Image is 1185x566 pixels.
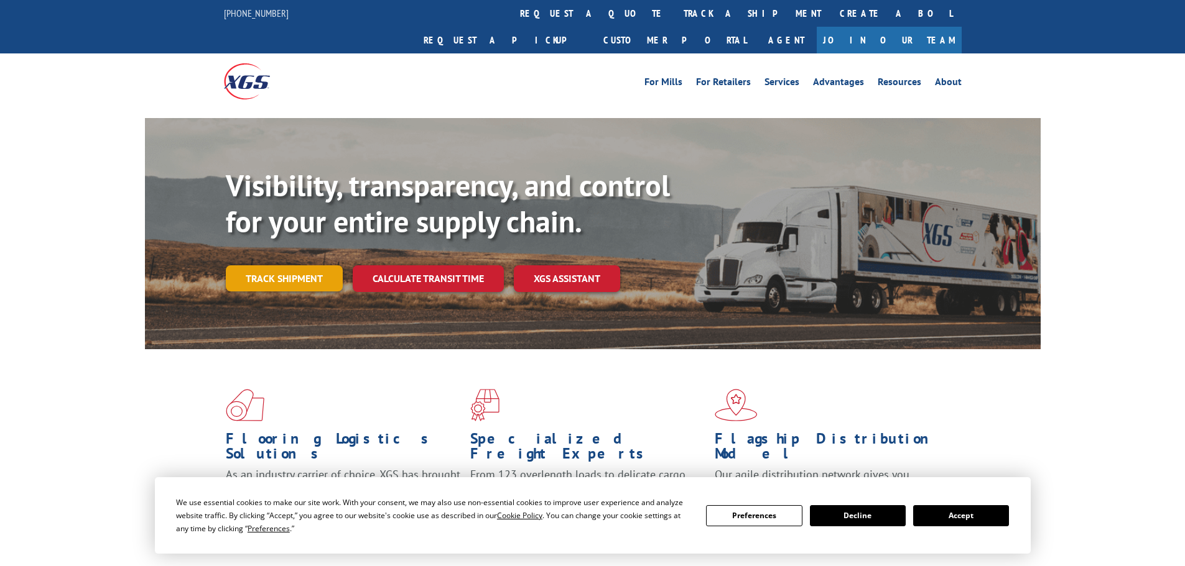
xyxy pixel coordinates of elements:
[176,496,691,535] div: We use essential cookies to make our site work. With your consent, we may also use non-essential ...
[414,27,594,53] a: Request a pickup
[497,510,542,521] span: Cookie Policy
[935,77,962,91] a: About
[224,7,289,19] a: [PHONE_NUMBER]
[155,477,1031,554] div: Cookie Consent Prompt
[706,505,802,526] button: Preferences
[813,77,864,91] a: Advantages
[226,431,461,467] h1: Flooring Logistics Solutions
[756,27,817,53] a: Agent
[715,389,758,421] img: xgs-icon-flagship-distribution-model-red
[353,265,504,292] a: Calculate transit time
[226,389,264,421] img: xgs-icon-total-supply-chain-intelligence-red
[913,505,1009,526] button: Accept
[514,265,620,292] a: XGS ASSISTANT
[810,505,906,526] button: Decline
[644,77,682,91] a: For Mills
[817,27,962,53] a: Join Our Team
[248,523,290,534] span: Preferences
[470,389,500,421] img: xgs-icon-focused-on-flooring-red
[715,467,944,496] span: Our agile distribution network gives you nationwide inventory management on demand.
[226,467,460,511] span: As an industry carrier of choice, XGS has brought innovation and dedication to flooring logistics...
[470,431,705,467] h1: Specialized Freight Experts
[226,166,670,240] b: Visibility, transparency, and control for your entire supply chain.
[226,265,343,291] a: Track shipment
[594,27,756,53] a: Customer Portal
[715,431,950,467] h1: Flagship Distribution Model
[696,77,751,91] a: For Retailers
[470,467,705,523] p: From 123 overlength loads to delicate cargo, our experienced staff knows the best way to move you...
[878,77,921,91] a: Resources
[764,77,799,91] a: Services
